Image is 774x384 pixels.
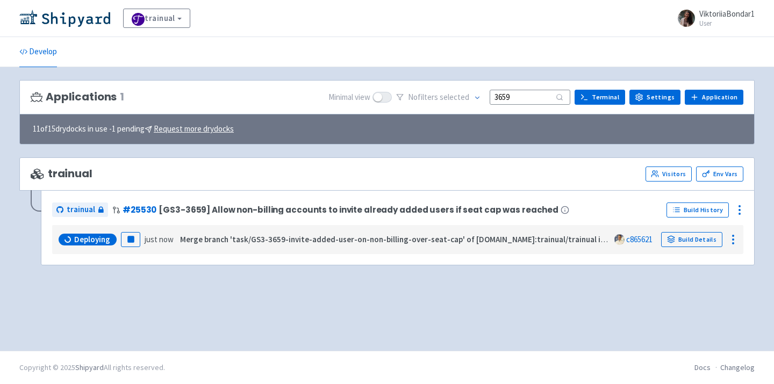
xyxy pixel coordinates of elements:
[408,91,469,104] span: No filter s
[33,123,234,135] span: 11 of 15 drydocks in use - 1 pending
[121,232,140,247] button: Pause
[720,363,755,372] a: Changelog
[120,91,124,103] span: 1
[123,9,190,28] a: trainual
[626,234,653,244] a: c865621
[696,166,743,182] a: Env Vars
[661,232,722,247] a: Build Details
[19,362,165,373] div: Copyright © 2025 All rights reserved.
[629,90,680,105] a: Settings
[646,166,692,182] a: Visitors
[74,234,110,245] span: Deploying
[159,205,558,214] span: [GS3-3659] Allow non-billing accounts to invite already added users if seat cap was reached
[145,234,174,244] time: just now
[19,10,110,27] img: Shipyard logo
[490,90,570,104] input: Search...
[75,363,104,372] a: Shipyard
[154,124,234,134] u: Request more drydocks
[440,92,469,102] span: selected
[575,90,625,105] a: Terminal
[67,204,95,216] span: trainual
[671,10,755,27] a: ViktoriiaBondar1 User
[699,9,755,19] span: ViktoriiaBondar1
[31,168,92,180] span: trainual
[123,204,156,215] a: #25530
[699,20,755,27] small: User
[19,37,57,67] a: Develop
[694,363,711,372] a: Docs
[52,202,108,217] a: trainual
[328,91,370,104] span: Minimal view
[685,90,743,105] a: Application
[666,202,729,218] a: Build History
[31,91,124,103] h3: Applications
